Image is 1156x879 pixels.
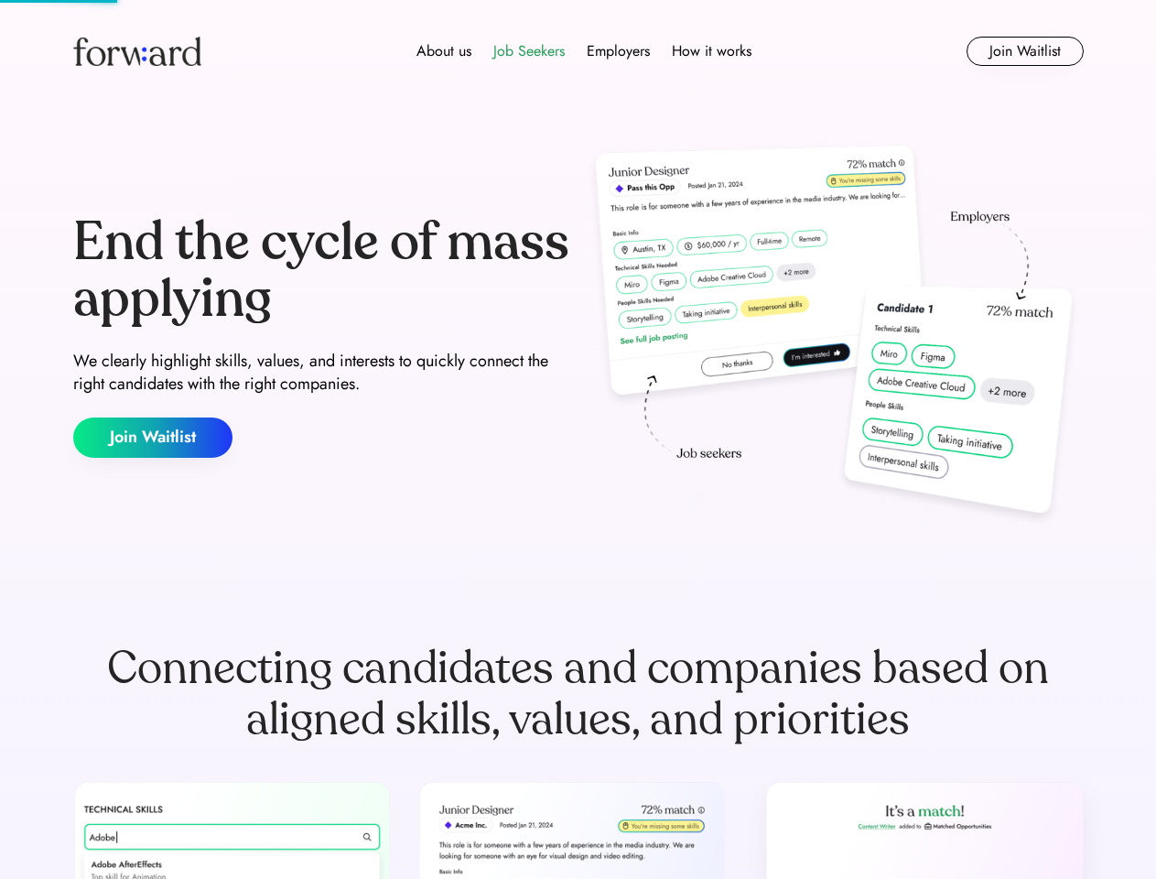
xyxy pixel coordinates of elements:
[73,350,571,396] div: We clearly highlight skills, values, and interests to quickly connect the right candidates with t...
[586,139,1084,533] img: hero-image.png
[416,40,471,62] div: About us
[73,418,232,458] button: Join Waitlist
[967,37,1084,66] button: Join Waitlist
[73,37,201,66] img: Forward logo
[672,40,751,62] div: How it works
[73,643,1084,745] div: Connecting candidates and companies based on aligned skills, values, and priorities
[73,214,571,327] div: End the cycle of mass applying
[493,40,565,62] div: Job Seekers
[587,40,650,62] div: Employers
